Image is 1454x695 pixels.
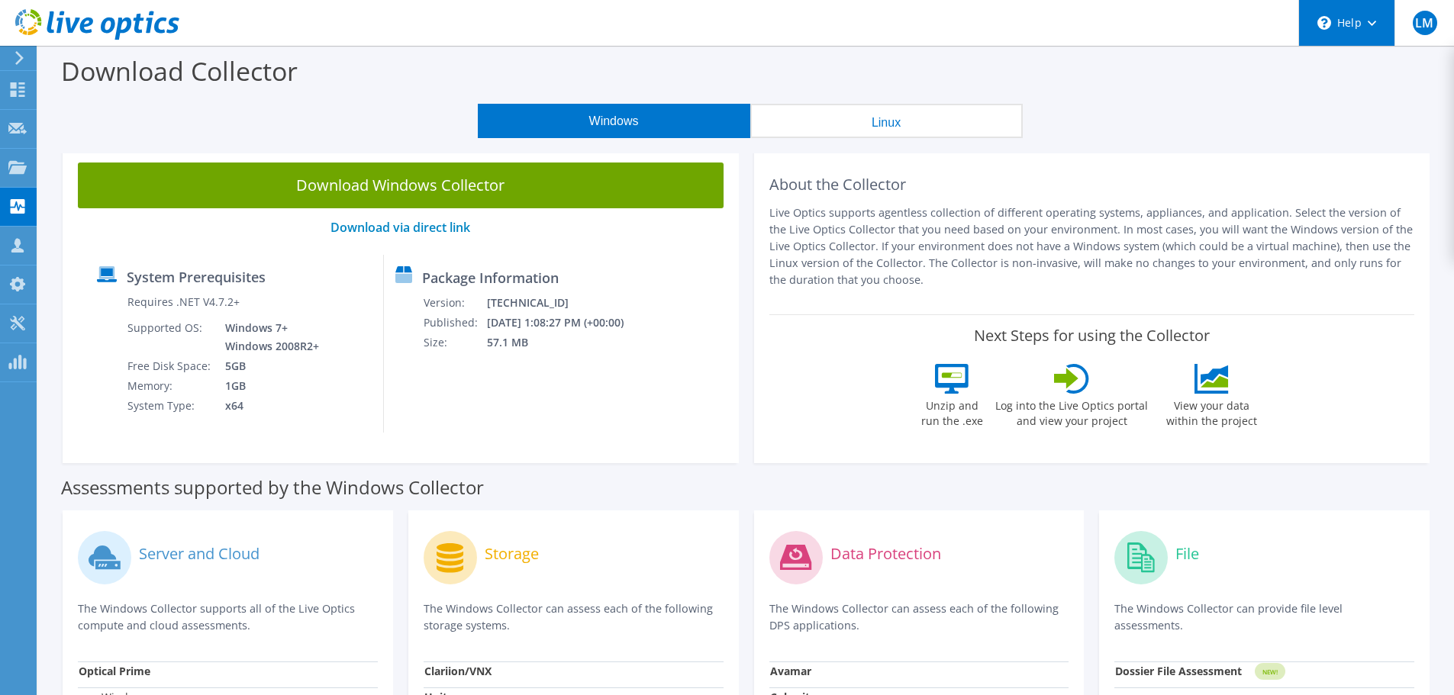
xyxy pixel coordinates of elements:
[917,394,987,429] label: Unzip and run the .exe
[61,480,484,495] label: Assessments supported by the Windows Collector
[424,600,724,634] p: The Windows Collector can assess each of the following storage systems.
[1317,16,1331,30] svg: \n
[1115,664,1242,678] strong: Dossier File Assessment
[423,333,486,352] td: Size:
[127,356,214,376] td: Free Disk Space:
[78,600,378,634] p: The Windows Collector supports all of the Live Optics compute and cloud assessments.
[214,376,322,396] td: 1GB
[486,293,644,313] td: [TECHNICAL_ID]
[1114,600,1414,634] p: The Windows Collector can provide file level assessments.
[770,664,811,678] strong: Avamar
[423,313,486,333] td: Published:
[974,327,1210,345] label: Next Steps for using the Collector
[769,204,1415,288] p: Live Optics supports agentless collection of different operating systems, appliances, and applica...
[424,664,492,678] strong: Clariion/VNX
[422,270,559,285] label: Package Information
[478,104,750,138] button: Windows
[127,294,240,310] label: Requires .NET V4.7.2+
[486,333,644,352] td: 57.1 MB
[127,318,214,356] td: Supported OS:
[1262,668,1278,676] tspan: NEW!
[995,394,1149,429] label: Log into the Live Optics portal and view your project
[486,313,644,333] td: [DATE] 1:08:27 PM (+00:00)
[127,269,266,285] label: System Prerequisites
[769,600,1069,634] p: The Windows Collector can assess each of the following DPS applications.
[750,104,1023,138] button: Linux
[127,396,214,416] td: System Type:
[330,219,470,236] a: Download via direct link
[78,162,724,208] a: Download Windows Collector
[485,546,539,561] label: Storage
[1413,11,1437,35] span: LM
[1175,546,1199,561] label: File
[769,175,1415,194] h2: About the Collector
[214,396,322,416] td: x64
[61,53,298,88] label: Download Collector
[214,318,322,356] td: Windows 7+ Windows 2008R2+
[1156,394,1266,429] label: View your data within the project
[423,293,486,313] td: Version:
[830,546,941,561] label: Data Protection
[127,376,214,396] td: Memory:
[79,664,150,678] strong: Optical Prime
[139,546,260,561] label: Server and Cloud
[214,356,322,376] td: 5GB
